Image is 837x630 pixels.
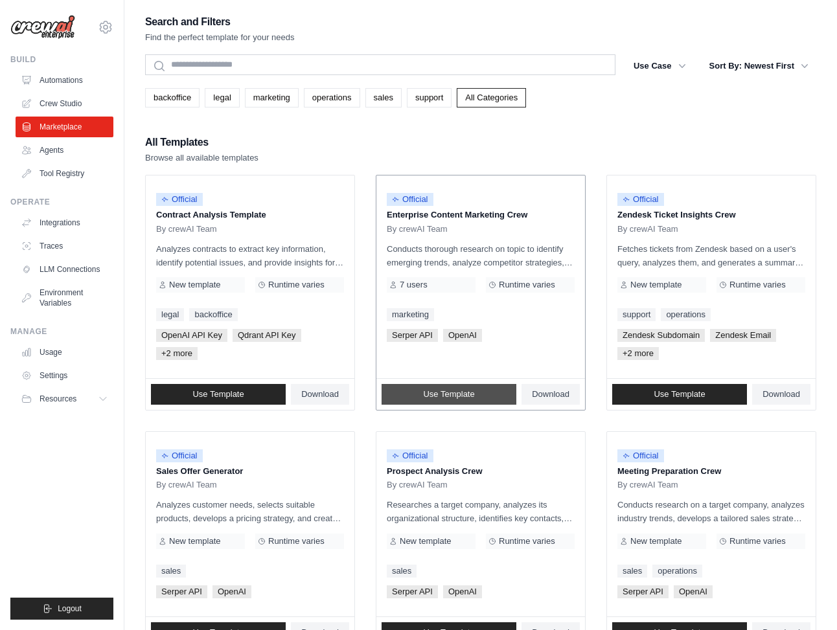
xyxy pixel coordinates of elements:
div: Manage [10,326,113,337]
a: LLM Connections [16,259,113,280]
a: Use Template [382,384,516,405]
span: OpenAI [443,329,482,342]
span: New template [169,280,220,290]
span: Official [387,193,433,206]
span: Use Template [654,389,705,399]
span: By crewAI Team [617,480,678,490]
a: Tool Registry [16,163,113,184]
a: Download [522,384,580,405]
img: Logo [10,15,75,39]
span: Qdrant API Key [233,329,301,342]
a: legal [156,308,184,321]
span: Zendesk Email [710,329,776,342]
span: Use Template [192,389,244,399]
span: By crewAI Team [617,224,678,234]
a: Crew Studio [16,93,113,114]
span: Runtime varies [729,536,786,546]
p: Browse all available templates [145,152,258,164]
a: support [617,308,656,321]
p: Sales Offer Generator [156,465,344,478]
span: Download [301,389,339,399]
button: Sort By: Newest First [702,54,816,78]
span: Logout [58,603,82,614]
a: Integrations [16,212,113,233]
a: Environment Variables [16,282,113,313]
a: backoffice [145,88,200,107]
a: Traces [16,236,113,256]
span: New template [169,536,220,546]
a: support [407,88,452,107]
p: Researches a target company, analyzes its organizational structure, identifies key contacts, and ... [387,498,575,525]
div: Operate [10,197,113,207]
span: OpenAI [443,585,482,598]
span: Download [762,389,800,399]
span: Official [617,449,664,462]
span: +2 more [617,347,659,360]
span: Serper API [156,585,207,598]
span: By crewAI Team [387,224,448,234]
span: OpenAI [212,585,251,598]
a: Automations [16,70,113,91]
a: Download [752,384,810,405]
a: sales [617,565,647,578]
span: Runtime varies [499,280,555,290]
p: Prospect Analysis Crew [387,465,575,478]
span: New template [630,536,682,546]
span: By crewAI Team [156,480,217,490]
a: sales [387,565,417,578]
p: Contract Analysis Template [156,208,344,221]
span: New template [400,536,451,546]
a: Usage [16,342,113,363]
span: Runtime varies [268,280,325,290]
a: marketing [245,88,299,107]
span: Use Template [423,389,474,399]
button: Use Case [626,54,694,78]
span: By crewAI Team [156,224,217,234]
a: legal [205,88,239,107]
p: Conducts research on a target company, analyzes industry trends, develops a tailored sales strate... [617,498,805,525]
span: Zendesk Subdomain [617,329,705,342]
span: Resources [40,394,76,404]
h2: All Templates [145,133,258,152]
a: sales [156,565,186,578]
span: Serper API [617,585,669,598]
span: Runtime varies [499,536,555,546]
span: 7 users [400,280,428,290]
span: Serper API [387,329,438,342]
p: Enterprise Content Marketing Crew [387,208,575,221]
span: Official [156,449,203,462]
a: operations [304,88,360,107]
p: Analyzes contracts to extract key information, identify potential issues, and provide insights fo... [156,242,344,269]
span: Download [532,389,569,399]
button: Logout [10,598,113,620]
p: Find the perfect template for your needs [145,31,295,44]
a: Use Template [612,384,747,405]
a: operations [661,308,711,321]
a: All Categories [457,88,526,107]
span: +2 more [156,347,198,360]
p: Zendesk Ticket Insights Crew [617,208,805,221]
a: Settings [16,365,113,386]
a: backoffice [189,308,237,321]
a: Download [291,384,349,405]
span: OpenAI API Key [156,329,227,342]
p: Fetches tickets from Zendesk based on a user's query, analyzes them, and generates a summary. Out... [617,242,805,269]
a: operations [652,565,702,578]
h2: Search and Filters [145,13,295,31]
span: By crewAI Team [387,480,448,490]
p: Conducts thorough research on topic to identify emerging trends, analyze competitor strategies, a... [387,242,575,269]
span: Official [156,193,203,206]
a: Marketplace [16,117,113,137]
span: Serper API [387,585,438,598]
span: OpenAI [674,585,713,598]
span: Official [617,193,664,206]
span: Official [387,449,433,462]
div: Build [10,54,113,65]
a: sales [365,88,402,107]
span: New template [630,280,682,290]
span: Runtime varies [268,536,325,546]
p: Analyzes customer needs, selects suitable products, develops a pricing strategy, and creates a co... [156,498,344,525]
button: Resources [16,388,113,409]
p: Meeting Preparation Crew [617,465,805,478]
a: Use Template [151,384,286,405]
